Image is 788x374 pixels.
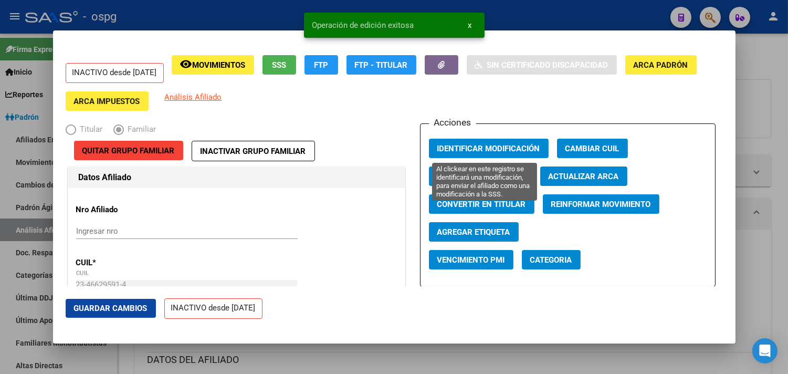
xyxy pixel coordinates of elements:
[460,16,480,35] button: x
[429,139,549,158] button: Identificar Modificación
[304,55,338,75] button: FTP
[752,338,778,363] div: Open Intercom Messenger
[124,123,156,136] span: Familiar
[429,167,532,186] button: Agregar Movimiento
[66,299,156,318] button: Guardar Cambios
[468,20,472,30] span: x
[66,91,149,111] button: ARCA Impuestos
[201,147,306,156] span: Inactivar Grupo Familiar
[74,304,148,313] span: Guardar Cambios
[429,116,476,129] h3: Acciones
[467,55,617,75] button: Sin Certificado Discapacidad
[312,20,414,30] span: Operación de edición exitosa
[74,141,183,160] button: Quitar Grupo Familiar
[180,58,193,70] mat-icon: remove_red_eye
[66,63,164,84] p: INACTIVO desde [DATE]
[429,222,519,242] button: Agregar Etiqueta
[530,255,572,265] span: Categoria
[625,55,697,75] button: ARCA Padrón
[164,298,262,319] p: INACTIVO desde [DATE]
[192,141,315,161] button: Inactivar Grupo Familiar
[314,60,328,70] span: FTP
[76,204,172,216] p: Nro Afiliado
[429,194,534,214] button: Convertir en Titular
[522,250,581,269] button: Categoria
[437,200,526,209] span: Convertir en Titular
[262,55,296,75] button: SSS
[346,55,416,75] button: FTP - Titular
[165,92,222,102] span: Análisis Afiliado
[172,55,254,75] button: Movimientos
[543,194,659,214] button: Reinformar Movimiento
[272,60,286,70] span: SSS
[76,257,172,269] p: CUIL
[74,97,140,106] span: ARCA Impuestos
[551,200,651,209] span: Reinformar Movimiento
[429,250,513,269] button: Vencimiento PMI
[193,60,246,70] span: Movimientos
[355,60,408,70] span: FTP - Titular
[437,172,523,181] span: Agregar Movimiento
[437,255,505,265] span: Vencimiento PMI
[557,139,628,158] button: Cambiar CUIL
[549,172,619,181] span: Actualizar ARCA
[437,144,540,153] span: Identificar Modificación
[565,144,619,153] span: Cambiar CUIL
[66,127,167,137] mat-radio-group: Elija una opción
[634,60,688,70] span: ARCA Padrón
[437,227,510,237] span: Agregar Etiqueta
[540,167,627,186] button: Actualizar ARCA
[79,171,394,184] h1: Datos Afiliado
[76,123,103,136] span: Titular
[82,146,175,155] span: Quitar Grupo Familiar
[487,60,608,70] span: Sin Certificado Discapacidad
